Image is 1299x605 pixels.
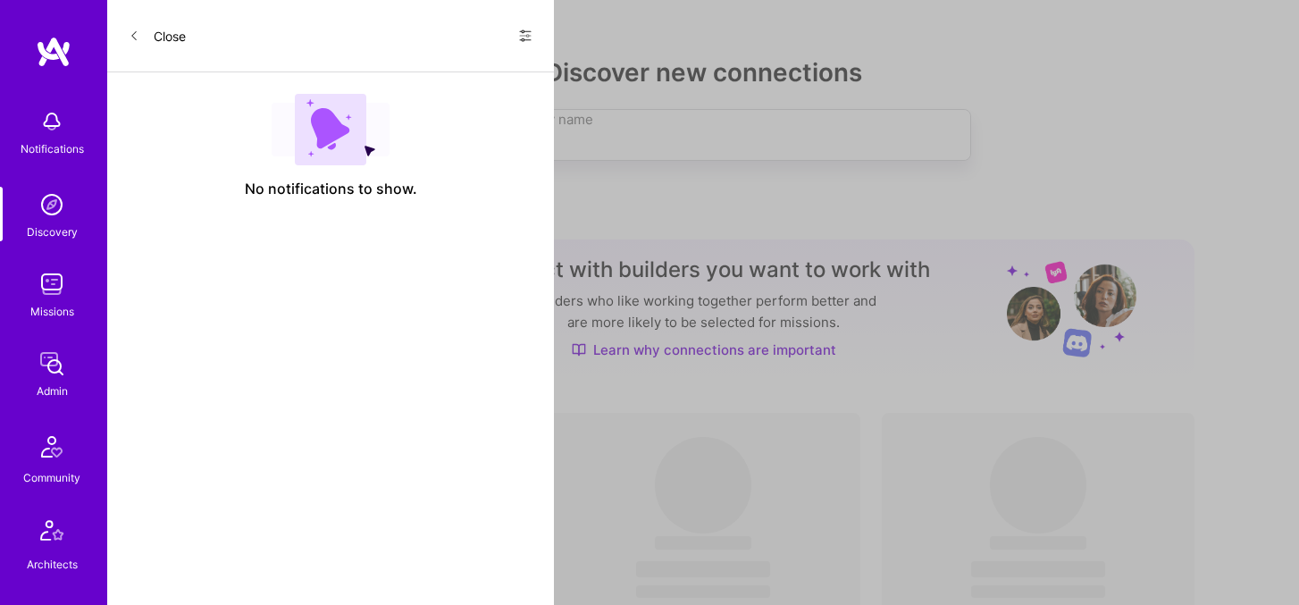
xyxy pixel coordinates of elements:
img: admin teamwork [34,346,70,382]
img: discovery [34,187,70,223]
span: No notifications to show. [245,180,417,198]
div: Discovery [27,223,78,241]
div: Community [23,468,80,487]
img: logo [36,36,71,68]
button: Close [129,21,186,50]
img: teamwork [34,266,70,302]
img: bell [34,104,70,139]
img: empty [272,94,390,165]
div: Notifications [21,139,84,158]
img: Community [30,425,73,468]
img: Architects [30,512,73,555]
div: Admin [37,382,68,400]
div: Architects [27,555,78,574]
div: Missions [30,302,74,321]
